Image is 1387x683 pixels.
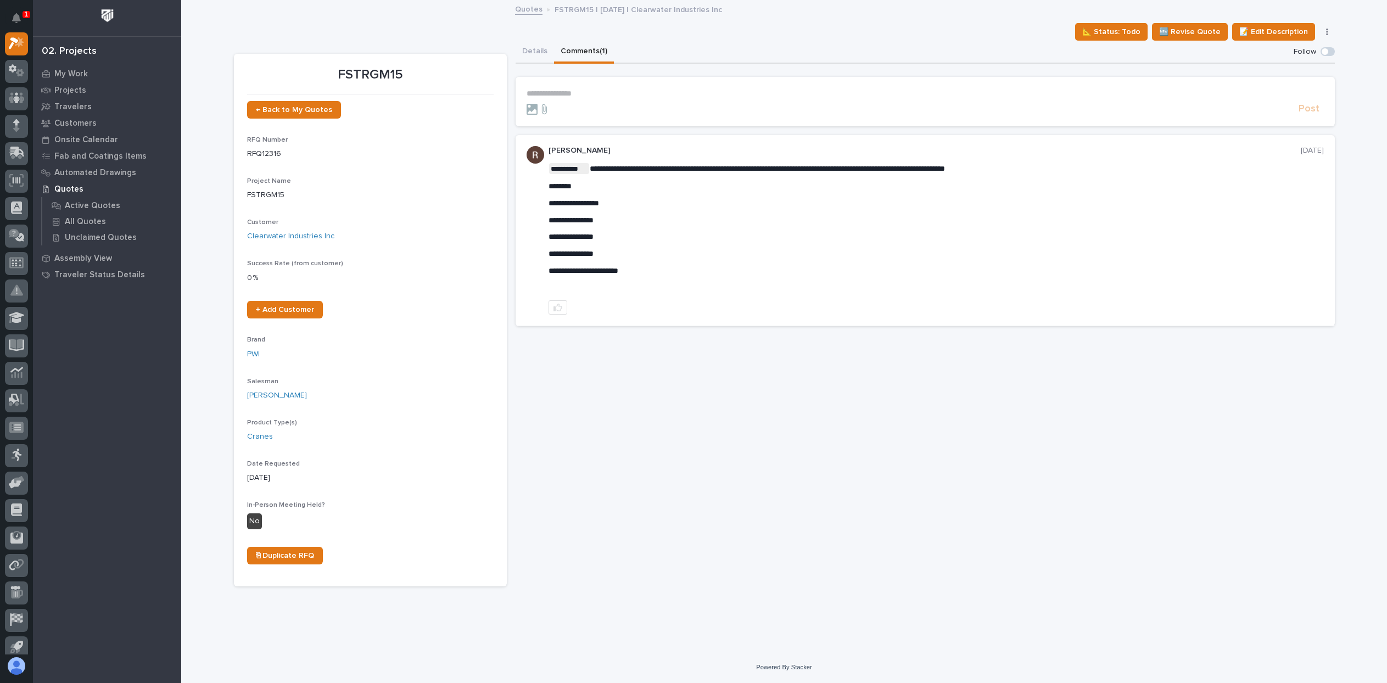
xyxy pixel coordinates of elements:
span: In-Person Meeting Held? [247,502,325,508]
a: ← Back to My Quotes [247,101,341,119]
button: Comments (1) [554,41,614,64]
a: ⎘ Duplicate RFQ [247,547,323,564]
p: [PERSON_NAME] [549,146,1301,155]
div: 02. Projects [42,46,97,58]
p: Onsite Calendar [54,135,118,145]
a: Customers [33,115,181,131]
span: Date Requested [247,461,300,467]
span: Product Type(s) [247,419,297,426]
span: Success Rate (from customer) [247,260,343,267]
button: 📐 Status: Todo [1075,23,1148,41]
p: All Quotes [65,217,106,227]
a: Traveler Status Details [33,266,181,283]
p: FSTRGM15 [247,67,494,83]
p: Traveler Status Details [54,270,145,280]
button: users-avatar [5,654,28,678]
a: Fab and Coatings Items [33,148,181,164]
button: Details [516,41,554,64]
div: Notifications1 [14,13,28,31]
p: Active Quotes [65,201,120,211]
a: Powered By Stacker [756,664,812,670]
span: 📝 Edit Description [1239,25,1308,38]
a: Cranes [247,431,273,443]
button: like this post [549,300,567,315]
p: Quotes [54,184,83,194]
a: My Work [33,65,181,82]
button: Post [1294,103,1324,115]
p: FSTRGM15 [247,189,494,201]
p: RFQ12316 [247,148,494,160]
a: Quotes [33,181,181,197]
p: FSTRGM15 | [DATE] | Clearwater Industries Inc [555,3,722,15]
a: Automated Drawings [33,164,181,181]
a: PWI [247,349,260,360]
span: Brand [247,337,265,343]
button: 🆕 Revise Quote [1152,23,1228,41]
span: Post [1299,103,1319,115]
a: Clearwater Industries Inc [247,231,334,242]
span: RFQ Number [247,137,288,143]
span: Customer [247,219,278,226]
p: [DATE] [247,472,494,484]
p: Fab and Coatings Items [54,152,147,161]
p: 1 [24,10,28,18]
span: Salesman [247,378,278,385]
p: Projects [54,86,86,96]
p: Follow [1294,47,1316,57]
a: Quotes [515,2,543,15]
p: 0 % [247,272,494,284]
a: Projects [33,82,181,98]
a: All Quotes [42,214,181,229]
span: ← Back to My Quotes [256,106,332,114]
a: Active Quotes [42,198,181,213]
p: Unclaimed Quotes [65,233,137,243]
span: Project Name [247,178,291,184]
a: Assembly View [33,250,181,266]
span: 📐 Status: Todo [1082,25,1140,38]
span: 🆕 Revise Quote [1159,25,1221,38]
p: Travelers [54,102,92,112]
img: AATXAJzQ1Gz112k1-eEngwrIHvmFm-wfF_dy1drktBUI=s96-c [527,146,544,164]
img: Workspace Logo [97,5,118,26]
p: [DATE] [1301,146,1324,155]
p: Automated Drawings [54,168,136,178]
p: Customers [54,119,97,128]
p: Assembly View [54,254,112,264]
a: Travelers [33,98,181,115]
a: Unclaimed Quotes [42,229,181,245]
button: Notifications [5,7,28,30]
a: [PERSON_NAME] [247,390,307,401]
span: ⎘ Duplicate RFQ [256,552,314,559]
span: + Add Customer [256,306,314,313]
button: 📝 Edit Description [1232,23,1315,41]
a: Onsite Calendar [33,131,181,148]
a: + Add Customer [247,301,323,318]
div: No [247,513,262,529]
p: My Work [54,69,88,79]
